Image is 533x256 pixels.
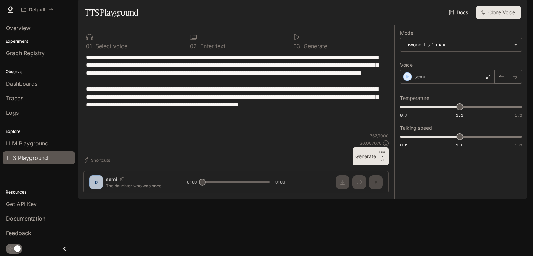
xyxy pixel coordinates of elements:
h1: TTS Playground [85,6,138,19]
button: Clone Voice [476,6,521,19]
p: CTRL + [379,150,386,159]
p: Select voice [94,43,127,49]
p: ⏎ [379,150,386,163]
span: 0.7 [400,112,407,118]
div: inworld-tts-1-max [400,38,522,51]
p: 0 2 . [190,43,198,49]
span: 0.5 [400,142,407,148]
span: 1.5 [515,142,522,148]
button: GenerateCTRL +⏎ [353,147,389,165]
button: All workspaces [18,3,57,17]
p: Generate [302,43,327,49]
p: Default [29,7,46,13]
div: inworld-tts-1-max [405,41,510,48]
p: 0 1 . [86,43,94,49]
p: Model [400,31,414,35]
span: 1.1 [456,112,463,118]
a: Docs [448,6,471,19]
span: 1.5 [515,112,522,118]
p: Enter text [198,43,225,49]
p: Temperature [400,96,429,101]
p: semi [414,73,425,80]
p: Talking speed [400,126,432,130]
p: Voice [400,62,413,67]
p: 0 3 . [293,43,302,49]
span: 1.0 [456,142,463,148]
button: Shortcuts [83,154,113,165]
